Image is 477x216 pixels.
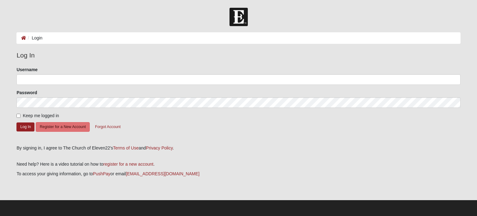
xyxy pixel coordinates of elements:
legend: Log In [16,50,460,60]
li: Login [26,35,42,41]
div: By signing in, I agree to The Church of Eleven22's and . [16,145,460,151]
img: Church of Eleven22 Logo [229,8,248,26]
button: Register for a New Account [36,122,90,132]
p: To access your giving information, go to or email [16,171,460,177]
a: Privacy Policy [146,145,173,150]
p: Need help? Here is a video tutorial on how to . [16,161,460,168]
a: PushPay [93,171,110,176]
a: Terms of Use [113,145,139,150]
a: register for a new account [103,162,153,167]
input: Keep me logged in [16,114,20,118]
button: Log In [16,122,34,131]
button: Forgot Account [91,122,125,132]
label: Username [16,67,38,73]
label: Password [16,90,37,96]
span: Keep me logged in [23,113,59,118]
a: [EMAIL_ADDRESS][DOMAIN_NAME] [126,171,199,176]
